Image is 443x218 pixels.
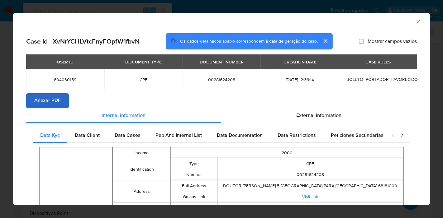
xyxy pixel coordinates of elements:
td: Gmaps Link [171,191,217,202]
td: Income [112,147,171,158]
span: Data Restrictions [278,132,316,139]
td: CPF [217,158,403,169]
td: Address [112,180,171,202]
div: DOCUMENT NUMBER [196,57,247,67]
span: Data Cases [115,132,141,139]
span: Mostrar campos vazios [368,38,417,44]
span: Data Documentation [217,132,263,139]
div: closure-recommendation-modal [13,13,430,205]
div: Detailed internal info [33,128,385,143]
span: 604030159 [34,77,97,82]
span: BOLETO_PORTADOR_FAVORECIDO [346,76,418,82]
a: Visit link [302,193,318,200]
td: Type [171,158,217,169]
span: Peticiones Secundarias [331,132,383,139]
td: Email [112,202,171,214]
td: DOUTOR [PERSON_NAME] 5 [GEOGRAPHIC_DATA] PARA [GEOGRAPHIC_DATA] 68181000 [217,180,403,191]
span: Os dados detalhados abaixo correspondem à data de geração do caso. [180,38,318,44]
td: Full Address [171,180,217,191]
button: Fechar a janela [415,19,421,24]
td: Number [171,169,217,180]
button: Anexar PDF [26,93,69,108]
div: DOCUMENT TYPE [121,57,165,67]
div: USER ID [53,57,77,67]
span: Internal information [102,112,145,119]
h2: Case Id - XvNrYCHLVtcFnyFOpfW1fbvN [26,37,140,45]
td: 00281624208 [217,169,403,180]
td: [EMAIL_ADDRESS][DOMAIN_NAME] [217,202,403,213]
span: External information [296,112,341,119]
div: Detailed info [26,108,417,123]
input: Mostrar campos vazios [359,39,364,44]
td: 2000 [171,147,403,158]
div: CASE RULES [362,57,394,67]
td: Address [171,202,217,213]
div: CREATION DATE [280,57,320,67]
span: [DATE] 12:36:14 [268,77,331,82]
span: Data Client [75,132,100,139]
span: CPF [112,77,175,82]
td: Identification [112,158,171,180]
span: Data Kyc [40,132,60,139]
button: cerrar [318,34,333,49]
span: Pep And Internal List [155,132,202,139]
span: 00281624208 [190,77,253,82]
span: Anexar PDF [34,94,61,108]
